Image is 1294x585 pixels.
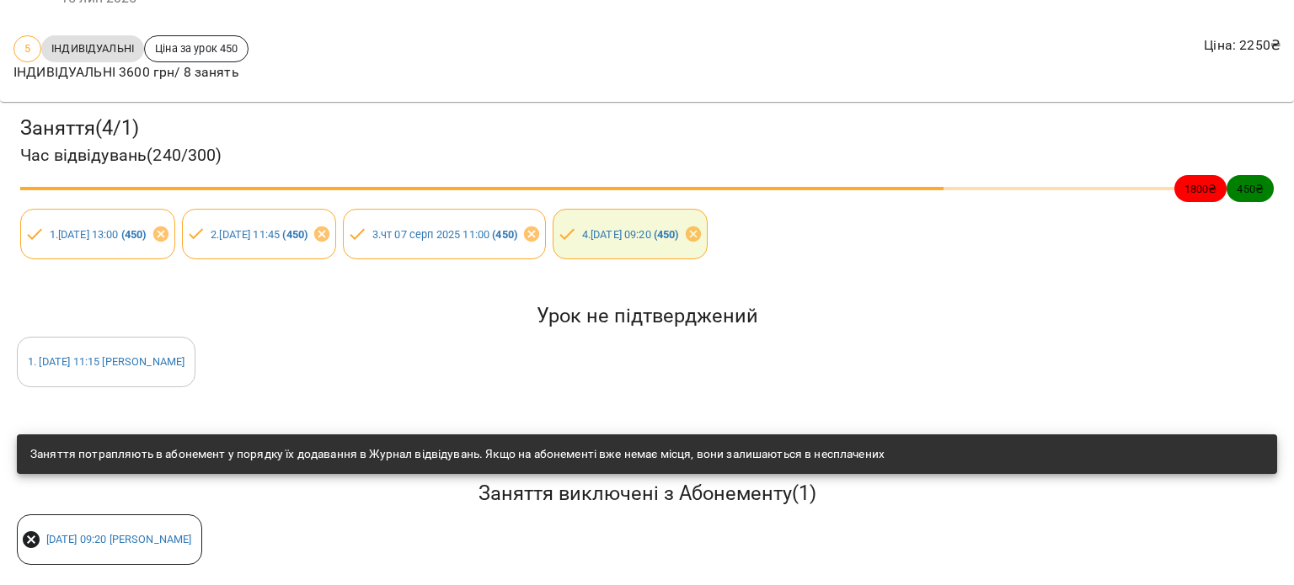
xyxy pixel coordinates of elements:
a: 4.[DATE] 09:20 (450) [582,228,679,241]
h5: Урок не підтверджений [17,303,1277,329]
span: 450 ₴ [1227,181,1274,197]
div: 3.чт 07 серп 2025 11:00 (450) [343,209,546,259]
a: 1.[DATE] 13:00 (450) [50,228,147,241]
span: 5 [14,40,40,56]
h3: Заняття ( 4 / 1 ) [20,115,1274,141]
a: 1. [DATE] 11:15 [PERSON_NAME] [28,355,184,368]
a: 2.[DATE] 11:45 (450) [211,228,307,241]
span: ІНДИВІДУАЛЬНІ [41,40,144,56]
b: ( 450 ) [121,228,147,241]
span: Ціна за урок 450 [145,40,248,56]
h4: Час відвідувань ( 240 / 300 ) [20,142,1274,168]
div: Заняття потрапляють в абонемент у порядку їх додавання в Журнал відвідувань. Якщо на абонементі в... [30,439,885,470]
p: Ціна : 2250 ₴ [1204,35,1281,56]
span: 1800 ₴ [1174,181,1227,197]
b: ( 450 ) [282,228,307,241]
b: ( 450 ) [492,228,517,241]
b: ( 450 ) [654,228,679,241]
p: ІНДИВІДУАЛЬНІ 3600 грн/ 8 занять [13,62,249,82]
h5: Заняття виключені з Абонементу ( 1 ) [17,481,1277,507]
div: 1.[DATE] 13:00 (450) [20,209,175,259]
div: 4.[DATE] 09:20 (450) [553,209,708,259]
div: 2.[DATE] 11:45 (450) [182,209,337,259]
a: [DATE] 09:20 [PERSON_NAME] [46,533,192,545]
a: 3.чт 07 серп 2025 11:00 (450) [372,228,517,241]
